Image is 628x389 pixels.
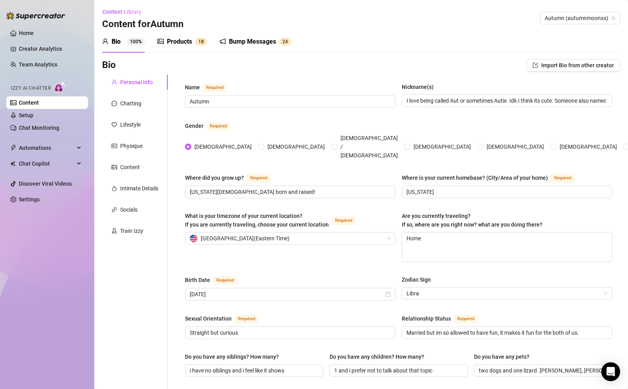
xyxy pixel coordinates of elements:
[402,232,612,262] textarea: Home
[282,39,285,44] span: 2
[541,62,614,68] span: Import Bio from other creator
[526,59,620,72] button: Import Bio from other creator
[19,157,75,170] span: Chat Copilot
[185,213,329,228] span: What is your timezone of your current location? If you are currently traveling, choose your curre...
[402,275,436,284] label: Zodiac Sign
[112,186,117,191] span: fire
[11,85,51,92] span: Izzy AI Chatter
[337,134,401,160] span: [DEMOGRAPHIC_DATA] / [DEMOGRAPHIC_DATA]
[190,234,198,242] img: us
[112,207,117,212] span: link
[185,173,279,183] label: Where did you grow up?
[112,79,117,85] span: user
[402,83,439,91] label: Nickname(s)
[127,38,145,46] sup: 100%
[279,38,291,46] sup: 24
[120,78,153,87] div: Personal Info
[479,366,606,375] input: Do you have any pets?
[6,12,65,20] img: logo-BBDzfeDw.svg
[185,121,239,131] label: Gender
[120,163,140,171] div: Content
[185,122,203,130] div: Gender
[402,83,434,91] div: Nickname(s)
[190,97,389,106] input: Name
[330,352,424,361] div: Do you have any children? How many?
[103,9,141,15] span: Content Library
[185,276,210,284] div: Birth Date
[112,101,117,106] span: message
[545,12,615,24] span: Autumn (autumnmoonxx)
[247,174,271,183] span: Required
[19,112,33,118] a: Setup
[19,61,57,68] a: Team Analytics
[201,39,204,44] span: 8
[264,142,328,151] span: [DEMOGRAPHIC_DATA]
[185,275,245,285] label: Birth Date
[185,352,279,361] div: Do you have any siblings? How many?
[185,352,284,361] label: Do you have any siblings? How many?
[191,142,255,151] span: [DEMOGRAPHIC_DATA]
[235,315,258,323] span: Required
[112,164,117,170] span: picture
[185,83,200,92] div: Name
[406,288,608,299] span: Libra
[474,352,535,361] label: Do you have any pets?
[120,227,143,235] div: Train Izzy
[112,228,117,234] span: experiment
[190,290,384,299] input: Birth Date
[402,213,542,228] span: Are you currently traveling? If so, where are you right now? what are you doing there?
[19,125,59,131] a: Chat Monitoring
[201,232,289,244] span: [GEOGRAPHIC_DATA] ( Eastern Time )
[190,366,317,375] input: Do you have any siblings? How many?
[402,275,431,284] div: Zodiac Sign
[406,96,606,105] input: Nickname(s)
[220,38,226,44] span: notification
[19,100,39,106] a: Content
[402,173,548,182] div: Where is your current homebase? (City/Area of your home)
[120,99,141,108] div: Chatting
[330,352,430,361] label: Do you have any children? How many?
[611,16,616,20] span: team
[198,39,201,44] span: 1
[19,30,34,36] a: Home
[213,276,237,285] span: Required
[551,174,575,183] span: Required
[54,81,66,93] img: AI Chatter
[332,216,355,225] span: Required
[120,205,137,214] div: Socials
[195,38,207,46] sup: 18
[190,328,389,337] input: Sexual Orientation
[185,314,267,323] label: Sexual Orientation
[102,18,183,31] h3: Content for Autumn
[120,142,143,150] div: Physique
[10,145,16,151] span: thunderbolt
[185,173,244,182] div: Where did you grow up?
[402,314,486,323] label: Relationship Status
[185,314,232,323] div: Sexual Orientation
[190,188,389,196] input: Where did you grow up?
[410,142,474,151] span: [DEMOGRAPHIC_DATA]
[102,59,116,72] h3: Bio
[406,328,606,337] input: Relationship Status
[334,366,461,375] input: Do you have any children? How many?
[112,37,121,46] div: Bio
[406,188,606,196] input: Where is your current homebase? (City/Area of your home)
[285,39,288,44] span: 4
[157,38,164,44] span: picture
[120,184,158,193] div: Intimate Details
[120,120,141,129] div: Lifestyle
[229,37,276,46] div: Bump Messages
[203,83,227,92] span: Required
[533,63,538,68] span: import
[454,315,478,323] span: Required
[10,161,15,166] img: Chat Copilot
[19,42,82,55] a: Creator Analytics
[402,173,583,183] label: Where is your current homebase? (City/Area of your home)
[102,6,148,18] button: Content Library
[19,142,75,154] span: Automations
[167,37,192,46] div: Products
[19,181,72,187] a: Discover Viral Videos
[185,83,235,92] label: Name
[112,143,117,149] span: idcard
[474,352,529,361] div: Do you have any pets?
